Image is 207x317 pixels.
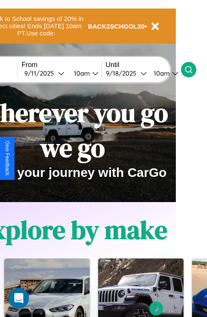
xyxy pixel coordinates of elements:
b: BACK2SCHOOL20 [88,23,145,30]
div: 9 / 18 / 2025 [106,69,140,77]
iframe: Intercom live chat [9,288,29,308]
label: Until [106,61,181,69]
label: From [22,61,101,69]
button: 10am [147,69,181,78]
button: 10am [67,69,101,78]
div: 10am [70,69,92,77]
div: 10am [149,69,172,77]
div: Give Feedback [4,141,10,176]
button: 9/11/2025 [22,69,67,78]
div: 9 / 11 / 2025 [24,69,58,77]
